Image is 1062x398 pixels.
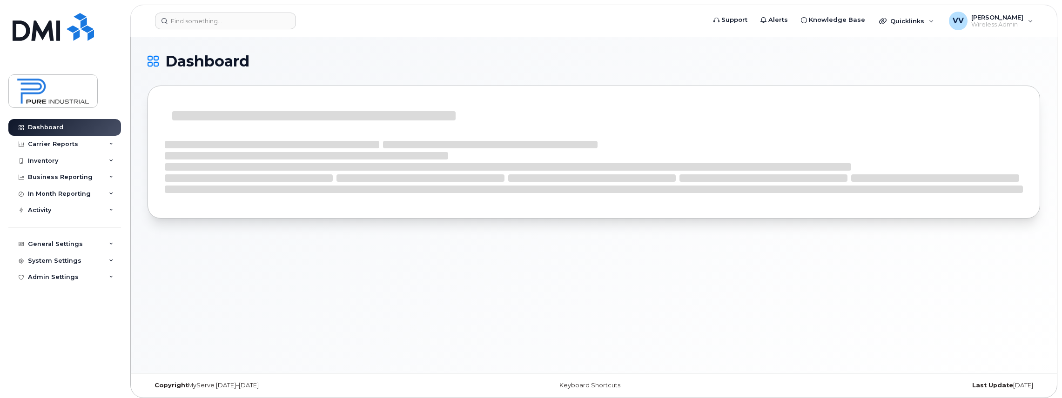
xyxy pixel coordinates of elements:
[972,382,1013,389] strong: Last Update
[155,382,188,389] strong: Copyright
[165,54,249,68] span: Dashboard
[148,382,445,389] div: MyServe [DATE]–[DATE]
[743,382,1040,389] div: [DATE]
[559,382,620,389] a: Keyboard Shortcuts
